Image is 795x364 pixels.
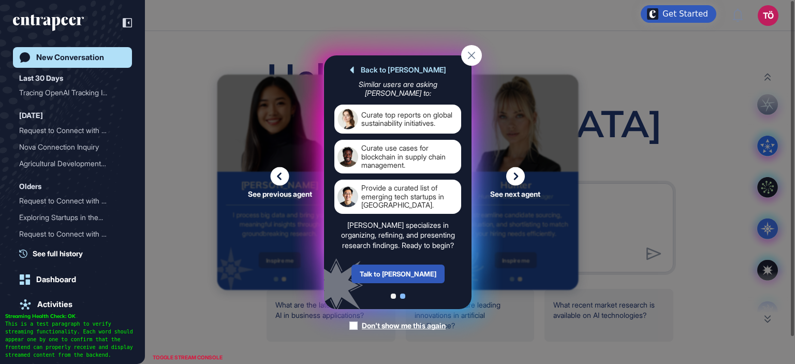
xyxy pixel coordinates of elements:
[361,109,458,129] div: Curate top reports on global sustainability initiatives.
[19,84,117,101] div: Tracing OpenAI Tracking I...
[349,66,446,74] div: Back to [PERSON_NAME]
[248,190,312,197] span: See previous agent
[19,72,63,84] div: Last 30 Days
[758,5,778,26] button: TÖ
[36,53,104,62] div: New Conversation
[662,9,708,19] div: Get Started
[19,84,126,101] div: Tracing OpenAI Tracking Information
[362,321,446,331] div: Don't show me this again
[334,220,461,250] div: [PERSON_NAME] specializes in organizing, refining, and presenting research findings. Ready to begin?
[19,139,117,155] div: Nova Connection Inquiry
[19,122,117,139] div: Request to Connect with N...
[19,155,117,172] div: Agricultural Developments...
[351,265,444,283] div: Talk to [PERSON_NAME]
[150,351,225,364] div: TOGGLE STREAM CONSOLE
[19,109,43,122] div: [DATE]
[361,184,458,209] div: Provide a curated list of emerging tech startups in [GEOGRAPHIC_DATA].
[490,190,540,197] span: See next agent
[641,5,716,23] div: Open Get Started checklist
[19,209,117,226] div: Exploring Startups in the...
[13,294,132,315] a: Activities
[19,248,132,259] a: See full history
[36,275,76,284] div: Dashboard
[13,14,84,31] div: entrapeer-logo
[337,146,358,167] img: agent-card-sample-avatar-02.png
[19,155,126,172] div: Agricultural Developments in Turkey: News from the Past Year
[19,139,126,155] div: Nova Connection Inquiry
[37,300,72,309] div: Activities
[19,209,126,226] div: Exploring Startups in the Media Industry
[13,269,132,290] a: Dashboard
[334,80,461,97] div: Similar users are asking [PERSON_NAME] to:
[19,226,126,242] div: Request to Connect with Reese
[13,47,132,68] a: New Conversation
[361,144,458,169] div: Curate use cases for blockchain in supply chain management.
[337,109,358,129] img: agent-card-sample-avatar-01.png
[19,193,126,209] div: Request to Connect with Reese
[19,122,126,139] div: Request to Connect with Nova
[19,226,117,242] div: Request to Connect with R...
[647,8,658,20] img: launcher-image-alternative-text
[19,193,117,209] div: Request to Connect with R...
[337,186,358,207] img: agent-card-sample-avatar-03.png
[19,180,41,193] div: Olders
[33,248,83,259] span: See full history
